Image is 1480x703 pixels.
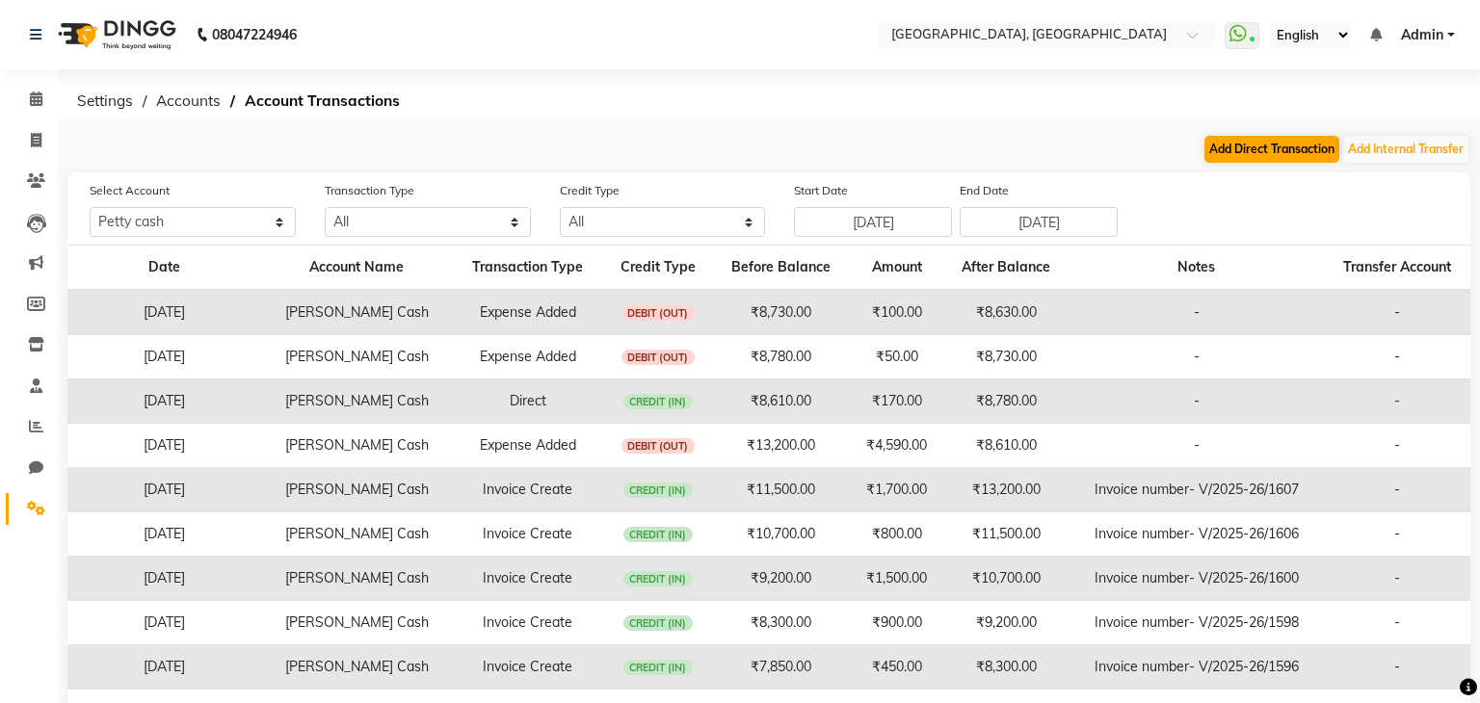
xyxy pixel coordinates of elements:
[90,182,170,199] label: Select Account
[67,424,260,468] td: [DATE]
[146,84,230,118] span: Accounts
[623,482,693,498] span: CREDIT (IN)
[850,424,943,468] td: ₹4,590.00
[67,468,260,512] td: [DATE]
[325,182,414,199] label: Transaction Type
[235,84,410,118] span: Account Transactions
[453,512,603,557] td: Invoice Create
[944,424,1070,468] td: ₹8,610.00
[1324,246,1470,291] th: Transfer Account
[1324,424,1470,468] td: -
[944,468,1070,512] td: ₹13,200.00
[67,645,260,690] td: [DATE]
[1324,601,1470,645] td: -
[260,424,453,468] td: [PERSON_NAME] Cash
[850,512,943,557] td: ₹800.00
[1069,246,1323,291] th: Notes
[260,246,453,291] th: Account Name
[713,601,850,645] td: ₹8,300.00
[1069,379,1323,424] td: -
[67,246,260,291] th: Date
[453,468,603,512] td: Invoice Create
[1343,136,1468,163] button: Add Internal Transfer
[1324,335,1470,379] td: -
[1069,335,1323,379] td: -
[713,645,850,690] td: ₹7,850.00
[453,424,603,468] td: Expense Added
[260,290,453,335] td: [PERSON_NAME] Cash
[260,645,453,690] td: [PERSON_NAME] Cash
[621,350,695,365] span: DEBIT (OUT)
[67,290,260,335] td: [DATE]
[260,557,453,601] td: [PERSON_NAME] Cash
[1069,645,1323,690] td: Invoice number- V/2025-26/1596
[260,468,453,512] td: [PERSON_NAME] Cash
[944,335,1070,379] td: ₹8,730.00
[944,557,1070,601] td: ₹10,700.00
[621,438,695,454] span: DEBIT (OUT)
[850,645,943,690] td: ₹450.00
[67,379,260,424] td: [DATE]
[1324,290,1470,335] td: -
[453,557,603,601] td: Invoice Create
[713,424,850,468] td: ₹13,200.00
[850,601,943,645] td: ₹900.00
[850,468,943,512] td: ₹1,700.00
[1324,468,1470,512] td: -
[260,601,453,645] td: [PERSON_NAME] Cash
[1204,136,1339,163] button: Add Direct Transaction
[623,615,693,631] span: CREDIT (IN)
[794,207,952,237] input: Start Date
[713,335,850,379] td: ₹8,780.00
[67,601,260,645] td: [DATE]
[944,290,1070,335] td: ₹8,630.00
[850,335,943,379] td: ₹50.00
[260,335,453,379] td: [PERSON_NAME] Cash
[1401,25,1443,45] span: Admin
[260,512,453,557] td: [PERSON_NAME] Cash
[944,246,1070,291] th: After Balance
[453,379,603,424] td: Direct
[67,512,260,557] td: [DATE]
[623,527,693,542] span: CREDIT (IN)
[453,246,603,291] th: Transaction Type
[713,512,850,557] td: ₹10,700.00
[623,394,693,409] span: CREDIT (IN)
[713,468,850,512] td: ₹11,500.00
[1324,645,1470,690] td: -
[944,512,1070,557] td: ₹11,500.00
[1324,512,1470,557] td: -
[1069,557,1323,601] td: Invoice number- V/2025-26/1600
[67,84,143,118] span: Settings
[850,557,943,601] td: ₹1,500.00
[623,660,693,675] span: CREDIT (IN)
[713,290,850,335] td: ₹8,730.00
[944,379,1070,424] td: ₹8,780.00
[794,182,848,199] label: Start Date
[850,246,943,291] th: Amount
[49,8,181,62] img: logo
[621,305,695,321] span: DEBIT (OUT)
[603,246,713,291] th: Credit Type
[1069,601,1323,645] td: Invoice number- V/2025-26/1598
[212,8,297,62] b: 08047224946
[560,182,620,199] label: Credit Type
[960,207,1118,237] input: End Date
[623,571,693,586] span: CREDIT (IN)
[453,335,603,379] td: Expense Added
[713,557,850,601] td: ₹9,200.00
[453,290,603,335] td: Expense Added
[1069,290,1323,335] td: -
[850,290,943,335] td: ₹100.00
[944,645,1070,690] td: ₹8,300.00
[713,379,850,424] td: ₹8,610.00
[1069,424,1323,468] td: -
[453,601,603,645] td: Invoice Create
[1069,512,1323,557] td: Invoice number- V/2025-26/1606
[67,557,260,601] td: [DATE]
[1324,557,1470,601] td: -
[713,246,850,291] th: Before Balance
[944,601,1070,645] td: ₹9,200.00
[960,182,1009,199] label: End Date
[453,645,603,690] td: Invoice Create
